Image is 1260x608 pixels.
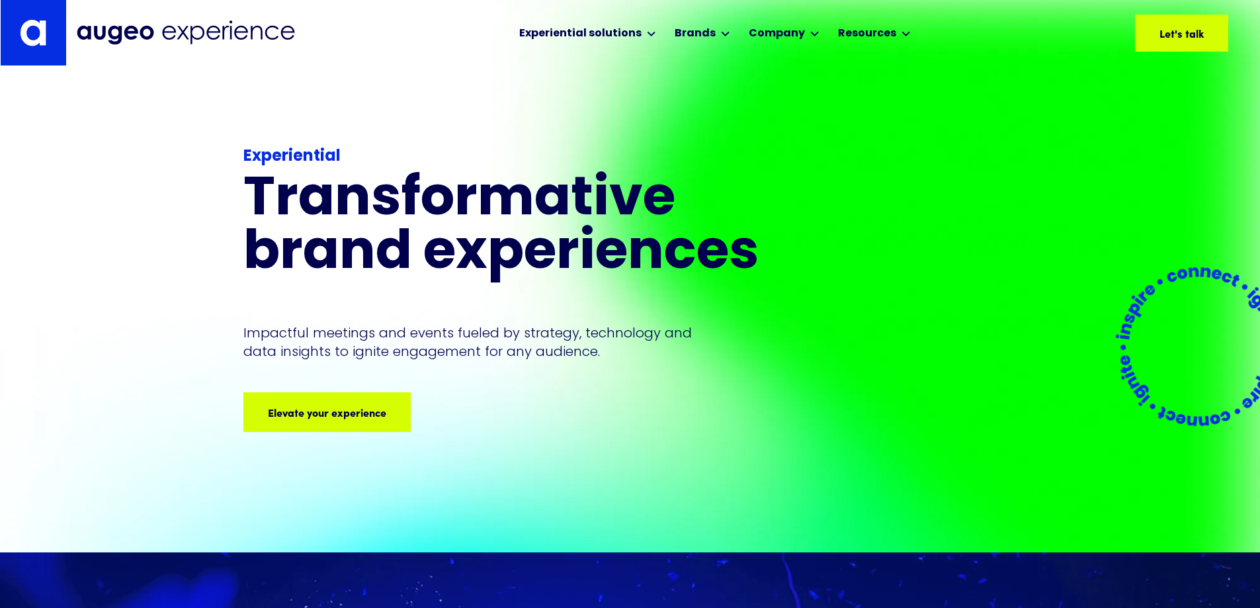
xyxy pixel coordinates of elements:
[838,26,896,42] div: Resources
[243,174,815,281] h1: Transformative brand experiences
[675,26,716,42] div: Brands
[243,145,815,169] div: Experiential
[519,26,642,42] div: Experiential solutions
[1135,15,1228,52] a: Let's talk
[20,19,46,46] img: Augeo's "a" monogram decorative logo in white.
[77,21,295,45] img: Augeo Experience business unit full logo in midnight blue.
[243,324,698,361] p: Impactful meetings and events fueled by strategy, technology and data insights to ignite engageme...
[749,26,805,42] div: Company
[243,392,411,432] a: Elevate your experience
